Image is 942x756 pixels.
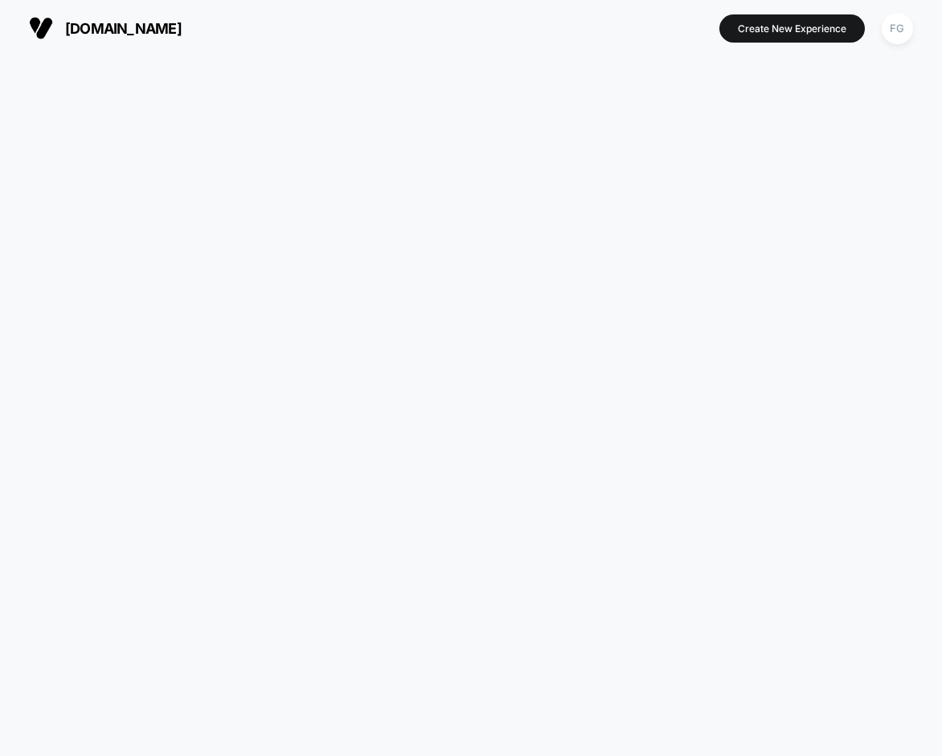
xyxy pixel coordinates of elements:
img: Visually logo [29,16,53,40]
button: [DOMAIN_NAME] [24,15,186,41]
div: FG [882,13,913,44]
button: FG [877,12,918,45]
span: [DOMAIN_NAME] [65,20,182,37]
button: Create New Experience [719,14,865,43]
